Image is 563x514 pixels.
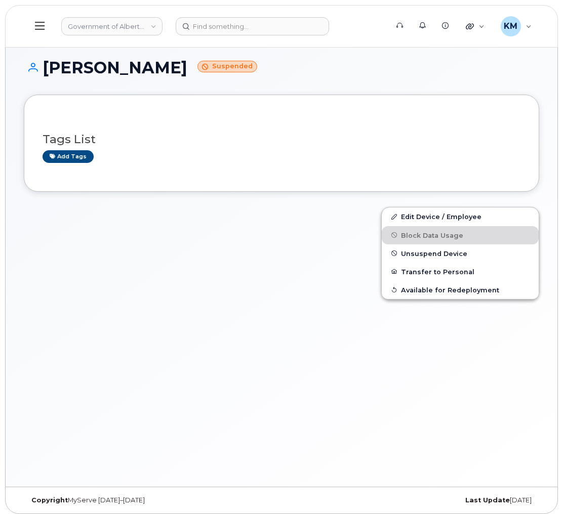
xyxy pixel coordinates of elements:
a: Add tags [43,150,94,163]
button: Available for Redeployment [382,281,539,299]
button: Block Data Usage [382,226,539,244]
span: Unsuspend Device [401,249,467,257]
h3: Tags List [43,133,520,146]
button: Transfer to Personal [382,263,539,281]
strong: Copyright [31,496,68,504]
button: Unsuspend Device [382,244,539,263]
strong: Last Update [465,496,510,504]
h1: [PERSON_NAME] [24,59,539,76]
div: MyServe [DATE]–[DATE] [24,496,281,504]
small: Suspended [197,61,257,72]
span: Available for Redeployment [401,286,499,293]
div: [DATE] [281,496,539,504]
a: Edit Device / Employee [382,207,539,226]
